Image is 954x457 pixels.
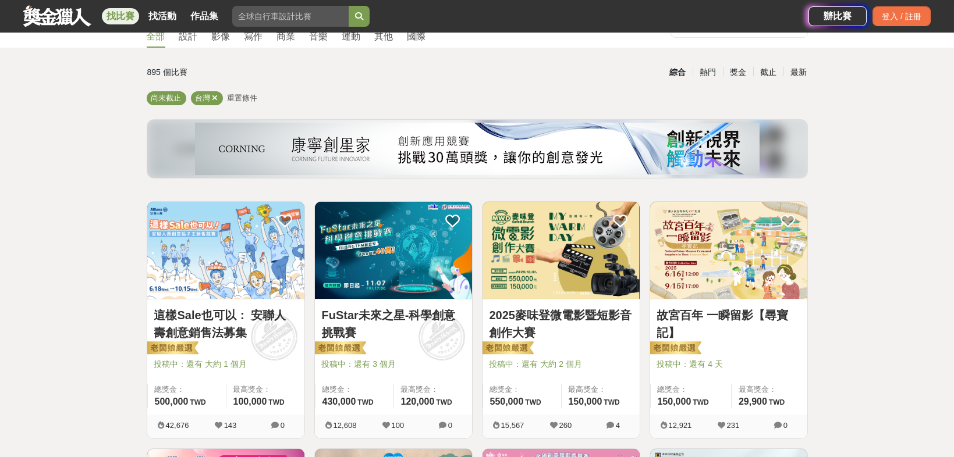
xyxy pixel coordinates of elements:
[334,421,357,430] span: 12,608
[147,202,304,299] a: Cover Image
[224,421,237,430] span: 143
[392,421,405,430] span: 100
[195,123,760,175] img: 450e0687-a965-40c0-abf0-84084e733638.png
[616,421,620,430] span: 4
[769,398,785,406] span: TWD
[657,358,800,370] span: 投稿中：還有 4 天
[490,384,554,395] span: 總獎金：
[662,62,693,83] div: 綜合
[693,62,723,83] div: 熱門
[873,6,931,26] div: 登入 / 註冊
[322,384,386,395] span: 總獎金：
[277,30,296,44] div: 商業
[357,398,373,406] span: TWD
[315,202,472,299] img: Cover Image
[375,30,393,44] div: 其他
[783,62,814,83] div: 最新
[525,398,541,406] span: TWD
[753,62,783,83] div: 截止
[448,421,452,430] span: 0
[313,341,366,357] img: 老闆娘嚴選
[147,30,165,44] div: 全部
[401,397,435,406] span: 120,000
[322,397,356,406] span: 430,000
[147,202,304,299] img: Cover Image
[480,341,534,357] img: 老闆娘嚴選
[783,421,788,430] span: 0
[322,358,465,370] span: 投稿中：還有 3 個月
[569,397,602,406] span: 150,000
[483,202,640,299] img: Cover Image
[490,397,524,406] span: 550,000
[186,8,223,24] a: 作品集
[658,384,724,395] span: 總獎金：
[727,421,740,430] span: 231
[154,306,297,341] a: 這樣Sale也可以： 安聯人壽創意銷售法募集
[739,384,800,395] span: 最高獎金：
[145,341,198,357] img: 老闆娘嚴選
[310,30,328,44] div: 音樂
[212,30,230,44] div: 影像
[342,30,361,44] div: 運動
[315,202,472,299] a: Cover Image
[436,398,452,406] span: TWD
[244,30,263,44] div: 寫作
[147,62,367,83] div: 895 個比賽
[144,8,181,24] a: 找活動
[657,306,800,341] a: 故宮百年 一瞬留影【尋寶記】
[490,358,633,370] span: 投稿中：還有 大約 2 個月
[196,94,211,102] span: 台灣
[281,421,285,430] span: 0
[179,30,198,44] div: 設計
[233,384,297,395] span: 最高獎金：
[808,6,867,26] a: 辦比賽
[155,397,189,406] span: 500,000
[569,384,633,395] span: 最高獎金：
[155,384,219,395] span: 總獎金：
[102,8,139,24] a: 找比賽
[190,398,205,406] span: TWD
[669,421,692,430] span: 12,921
[228,94,258,102] span: 重置條件
[648,341,701,357] img: 老闆娘嚴選
[154,358,297,370] span: 投稿中：還有 大約 1 個月
[501,421,524,430] span: 15,567
[322,306,465,341] a: FuStar未來之星-科學創意挑戰賽
[650,202,807,299] a: Cover Image
[232,6,349,27] input: 全球自行車設計比賽
[407,30,426,44] div: 國際
[693,398,708,406] span: TWD
[166,421,189,430] span: 42,676
[233,397,267,406] span: 100,000
[650,202,807,299] img: Cover Image
[151,94,182,102] span: 尚未截止
[268,398,284,406] span: TWD
[483,202,640,299] a: Cover Image
[559,421,572,430] span: 260
[723,62,753,83] div: 獎金
[658,397,691,406] span: 150,000
[401,384,465,395] span: 最高獎金：
[490,306,633,341] a: 2025麥味登微電影暨短影音創作大賽
[739,397,767,406] span: 29,900
[604,398,619,406] span: TWD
